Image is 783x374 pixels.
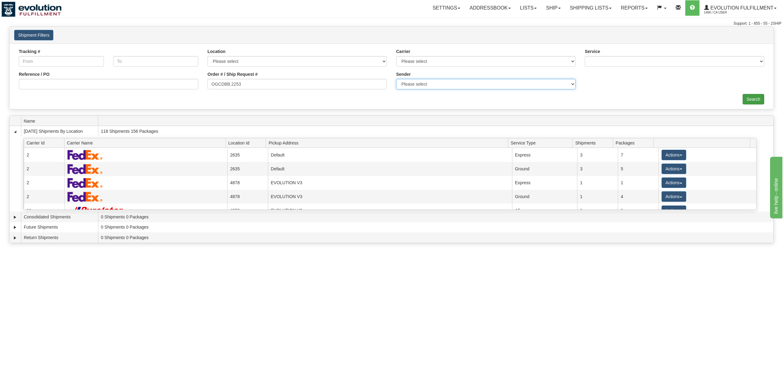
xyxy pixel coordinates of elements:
[577,162,618,176] td: 3
[618,176,658,190] td: 1
[662,205,686,216] button: Actions
[24,116,98,126] span: Name
[68,206,126,215] img: Purolator
[268,204,512,217] td: EVOLUTION V3
[21,232,98,243] td: Return Shipments
[585,48,600,55] label: Service
[577,148,618,162] td: 3
[19,48,40,55] label: Tracking #
[709,5,773,10] span: Evolution Fulfillment
[541,0,565,16] a: Ship
[269,138,508,148] span: Pickup Address
[21,222,98,233] td: Future Shipments
[575,138,613,148] span: Shipments
[662,177,686,188] button: Actions
[396,71,411,77] label: Sender
[98,232,773,243] td: 0 Shipments 0 Packages
[68,178,103,188] img: FedEx Express®
[577,204,618,217] td: 1
[396,48,410,55] label: Carrier
[616,0,652,16] a: Reports
[24,162,64,176] td: 2
[12,235,18,241] a: Expand
[577,190,618,204] td: 1
[662,191,686,202] button: Actions
[512,204,577,217] td: All
[68,192,103,202] img: FedEx Express®
[512,190,577,204] td: Ground
[207,71,258,77] label: Order # / Ship Request #
[5,4,57,11] div: live help - online
[14,30,53,40] button: Shipment Filters
[769,156,782,218] iframe: chat widget
[268,162,512,176] td: Default
[67,138,226,148] span: Carrier Name
[207,48,225,55] label: Location
[227,176,268,190] td: 4878
[227,204,268,217] td: 4878
[21,212,98,222] td: Consolidated Shipments
[512,148,577,162] td: Express
[68,164,103,174] img: FedEx Express®
[12,214,18,220] a: Expand
[699,0,781,16] a: Evolution Fulfillment 1488 / CA User
[228,138,266,148] span: Location Id
[512,176,577,190] td: Express
[98,126,773,136] td: 118 Shipments 156 Packages
[618,204,658,217] td: 1
[662,164,686,174] button: Actions
[268,148,512,162] td: Default
[2,21,781,26] div: Support: 1 - 855 - 55 - 2SHIP
[515,0,541,16] a: Lists
[227,162,268,176] td: 2635
[2,2,62,17] img: logo1488.jpg
[19,71,50,77] label: Reference / PO
[24,190,64,204] td: 2
[227,190,268,204] td: 4878
[704,10,750,16] span: 1488 / CA User
[227,148,268,162] td: 2635
[98,222,773,233] td: 0 Shipments 0 Packages
[618,148,658,162] td: 7
[113,56,198,67] input: To
[618,190,658,204] td: 4
[662,150,686,160] button: Actions
[24,204,64,217] td: 11
[512,162,577,176] td: Ground
[27,138,64,148] span: Carrier Id
[511,138,573,148] span: Service Type
[565,0,616,16] a: Shipping lists
[743,94,764,104] input: Search
[24,176,64,190] td: 2
[68,150,103,160] img: FedEx Express®
[24,148,64,162] td: 2
[21,126,98,136] td: [DATE] Shipments By Location
[12,224,18,230] a: Expand
[428,0,465,16] a: Settings
[268,176,512,190] td: EVOLUTION V3
[616,138,653,148] span: Packages
[19,56,104,67] input: From
[98,212,773,222] td: 0 Shipments 0 Packages
[618,162,658,176] td: 5
[465,0,515,16] a: Addressbook
[12,128,18,135] a: Collapse
[577,176,618,190] td: 1
[268,190,512,204] td: EVOLUTION V3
